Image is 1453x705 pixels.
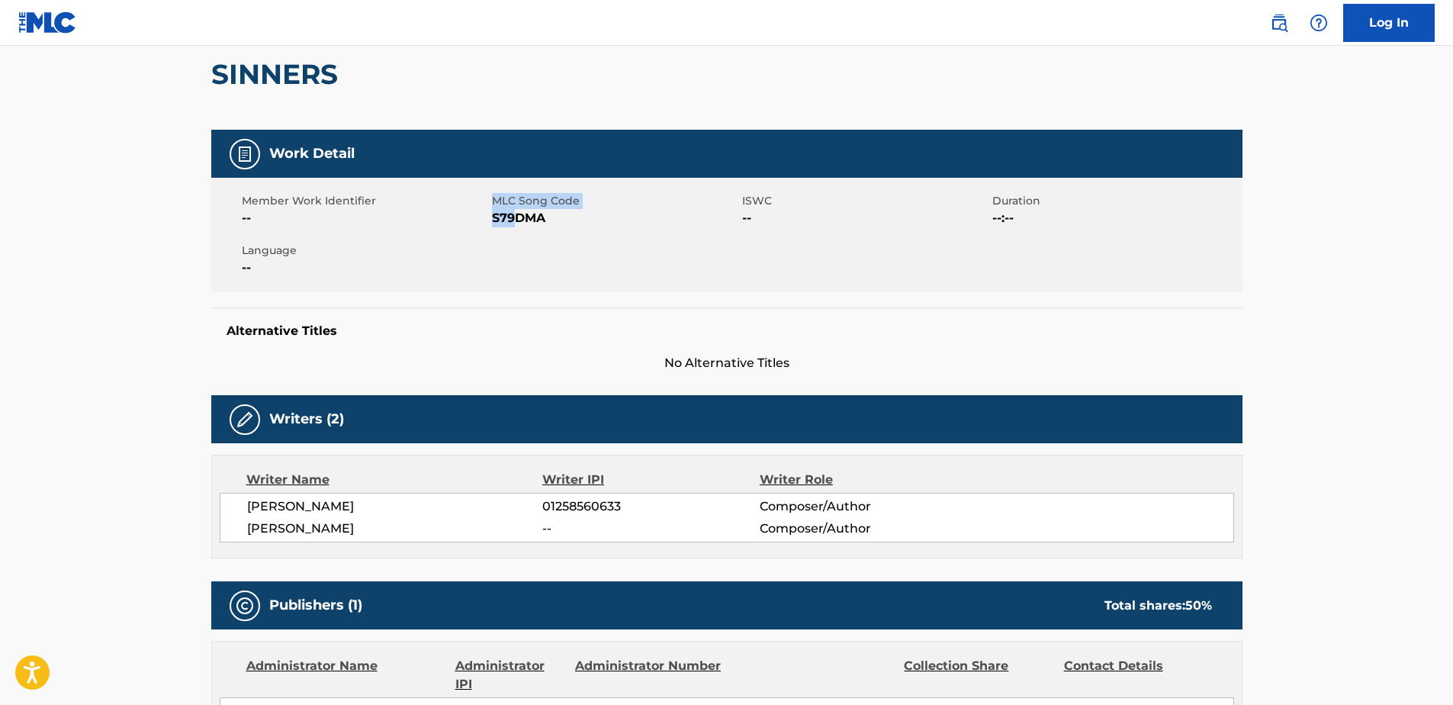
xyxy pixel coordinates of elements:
[742,193,988,209] span: ISWC
[992,193,1239,209] span: Duration
[269,410,344,428] h5: Writers (2)
[1343,4,1435,42] a: Log In
[575,657,723,694] div: Administrator Number
[492,193,738,209] span: MLC Song Code
[269,145,355,163] h5: Work Detail
[236,145,254,163] img: Work Detail
[904,657,1052,694] div: Collection Share
[1104,597,1212,615] div: Total shares:
[211,57,346,92] h2: SINNERS
[542,497,759,516] span: 01258560633
[542,471,760,489] div: Writer IPI
[211,354,1242,372] span: No Alternative Titles
[455,657,564,694] div: Administrator IPI
[492,209,738,227] span: S79DMA
[247,497,543,516] span: [PERSON_NAME]
[246,471,543,489] div: Writer Name
[242,243,488,259] span: Language
[1064,657,1212,694] div: Contact Details
[760,520,957,538] span: Composer/Author
[1304,8,1334,38] div: Help
[242,209,488,227] span: --
[1310,14,1328,32] img: help
[242,193,488,209] span: Member Work Identifier
[18,11,77,34] img: MLC Logo
[542,520,759,538] span: --
[742,209,988,227] span: --
[760,497,957,516] span: Composer/Author
[760,471,957,489] div: Writer Role
[236,597,254,615] img: Publishers
[247,520,543,538] span: [PERSON_NAME]
[242,259,488,277] span: --
[236,410,254,429] img: Writers
[992,209,1239,227] span: --:--
[1270,14,1288,32] img: search
[269,597,362,614] h5: Publishers (1)
[1185,598,1212,613] span: 50 %
[246,657,444,694] div: Administrator Name
[227,324,1227,339] h5: Alternative Titles
[1264,8,1294,38] a: Public Search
